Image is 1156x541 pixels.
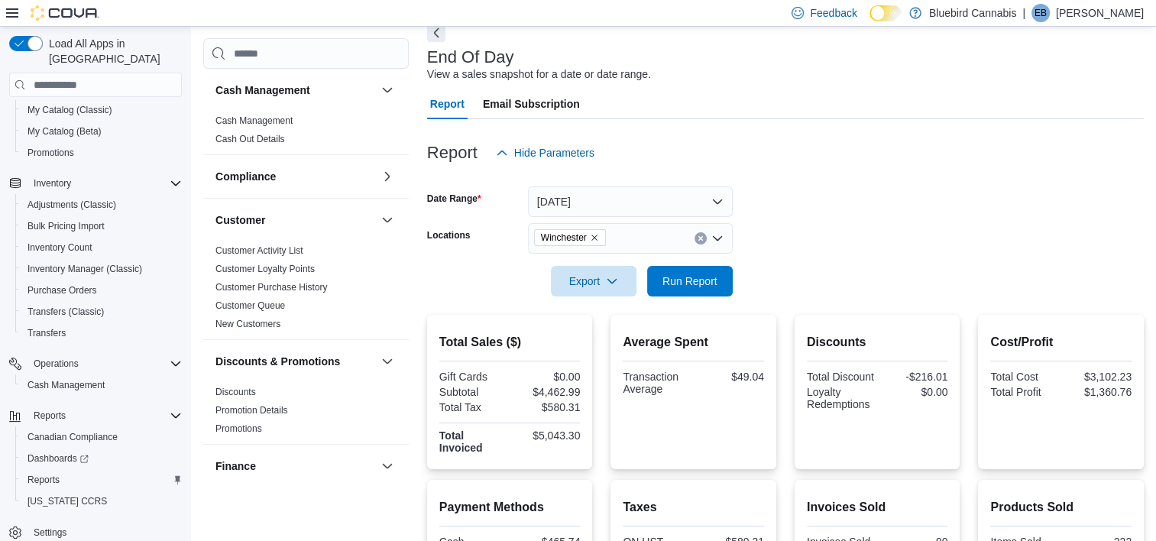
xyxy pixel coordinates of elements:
a: Customer Loyalty Points [215,264,315,274]
span: Export [560,266,627,296]
button: Inventory Manager (Classic) [15,258,188,280]
span: Cash Out Details [215,133,285,145]
button: [DATE] [528,186,733,217]
div: Discounts & Promotions [203,383,409,444]
button: Purchase Orders [15,280,188,301]
span: Hide Parameters [514,145,594,160]
span: Dashboards [28,452,89,465]
span: My Catalog (Beta) [21,122,182,141]
button: Export [551,266,636,296]
a: My Catalog (Classic) [21,101,118,119]
div: Total Discount [807,371,874,383]
span: Feedback [810,5,856,21]
span: Inventory Count [21,238,182,257]
span: Settings [34,526,66,539]
span: My Catalog (Beta) [28,125,102,138]
div: Customer [203,241,409,339]
h2: Average Spent [623,333,764,351]
button: Open list of options [711,232,724,245]
a: Customer Queue [215,300,285,311]
span: Purchase Orders [21,281,182,300]
div: Gift Cards [439,371,507,383]
span: Inventory Manager (Classic) [21,260,182,278]
a: Dashboards [15,448,188,469]
button: My Catalog (Beta) [15,121,188,142]
h2: Payment Methods [439,498,581,517]
div: Total Tax [439,401,507,413]
h3: End Of Day [427,48,514,66]
h3: Cash Management [215,83,310,98]
div: Cash Management [203,112,409,154]
span: Adjustments (Classic) [21,196,182,214]
button: Clear input [695,232,707,245]
span: Reports [21,471,182,489]
a: Reports [21,471,66,489]
button: Inventory [3,173,188,194]
span: Winchester [534,229,606,246]
button: Promotions [15,142,188,164]
span: Transfers [28,327,66,339]
span: [US_STATE] CCRS [28,495,107,507]
button: Run Report [647,266,733,296]
span: Canadian Compliance [28,431,118,443]
a: Inventory Manager (Classic) [21,260,148,278]
span: Inventory Count [28,241,92,254]
button: Finance [378,457,397,475]
a: Transfers [21,324,72,342]
button: Reports [28,407,72,425]
button: Cash Management [215,83,375,98]
span: Dark Mode [869,21,870,22]
span: Email Subscription [483,89,580,119]
div: $4,462.99 [513,386,580,398]
button: Customer [378,211,397,229]
h3: Discounts & Promotions [215,354,340,369]
a: Promotions [21,144,80,162]
label: Locations [427,229,471,241]
span: Promotions [21,144,182,162]
h2: Total Sales ($) [439,333,581,351]
div: Loyalty Redemptions [807,386,874,410]
h2: Cost/Profit [990,333,1132,351]
span: Customer Activity List [215,245,303,257]
span: Report [430,89,465,119]
button: Operations [28,355,85,373]
div: -$216.01 [880,371,947,383]
button: Cash Management [15,374,188,396]
div: $0.00 [880,386,947,398]
a: Purchase Orders [21,281,103,300]
button: Hide Parameters [490,138,601,168]
button: Compliance [378,167,397,186]
span: Inventory [28,174,182,193]
button: Adjustments (Classic) [15,194,188,215]
a: Transfers (Classic) [21,303,110,321]
img: Cova [31,5,99,21]
a: Adjustments (Classic) [21,196,122,214]
button: Cash Management [378,81,397,99]
a: Canadian Compliance [21,428,124,446]
div: Subtotal [439,386,507,398]
a: Cash Management [21,376,111,394]
span: Cash Management [215,115,293,127]
a: Dashboards [21,449,95,468]
span: Customer Purchase History [215,281,328,293]
span: Transfers (Classic) [21,303,182,321]
span: Load All Apps in [GEOGRAPHIC_DATA] [43,36,182,66]
span: Operations [34,358,79,370]
button: Customer [215,212,375,228]
a: Promotion Details [215,405,288,416]
h2: Discounts [807,333,948,351]
a: Customer Activity List [215,245,303,256]
button: [US_STATE] CCRS [15,491,188,512]
span: Transfers (Classic) [28,306,104,318]
h3: Customer [215,212,265,228]
a: Cash Out Details [215,134,285,144]
button: Canadian Compliance [15,426,188,448]
div: Transaction Average [623,371,690,395]
label: Date Range [427,193,481,205]
div: $1,360.76 [1064,386,1132,398]
div: $0.00 [513,371,580,383]
span: Cash Management [21,376,182,394]
span: EB [1035,4,1047,22]
a: Cash Management [215,115,293,126]
span: Reports [28,407,182,425]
